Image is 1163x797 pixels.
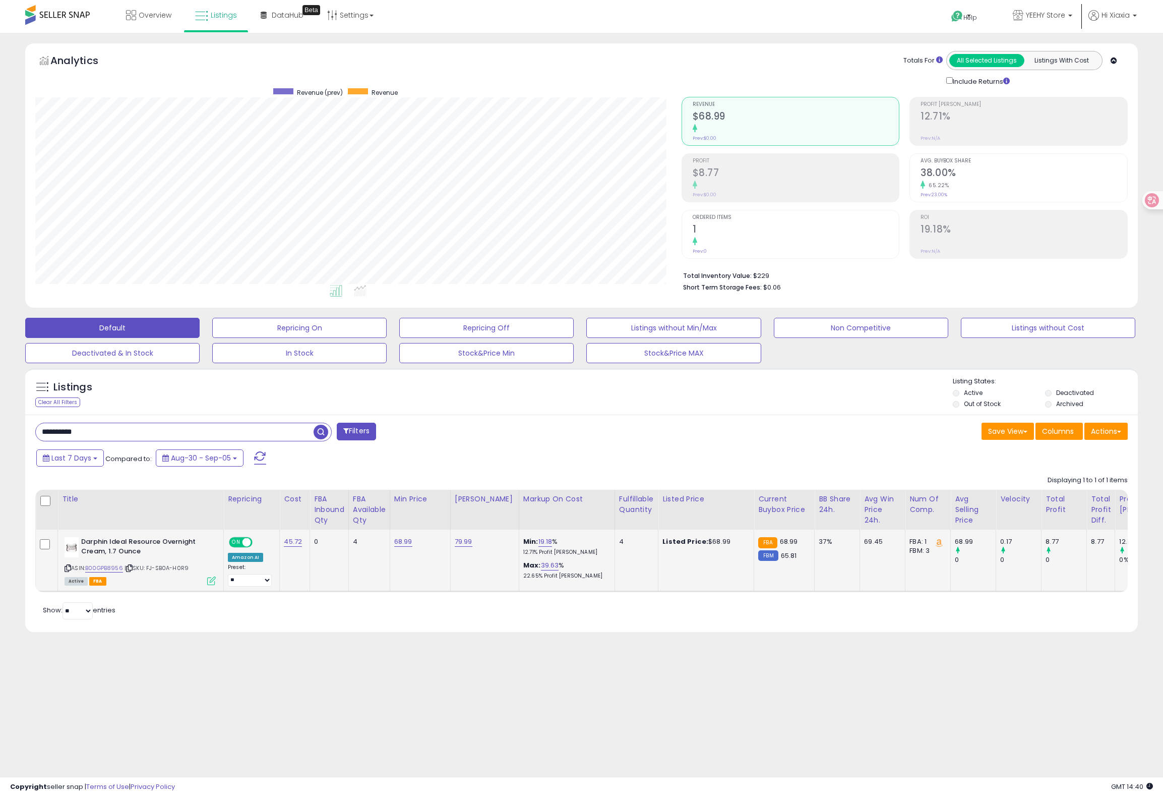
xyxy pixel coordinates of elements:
button: Listings without Cost [961,318,1135,338]
div: Include Returns [939,75,1022,87]
div: 37% [819,537,852,546]
a: 39.63 [541,560,559,571]
small: Prev: $0.00 [693,192,716,198]
span: | SKU: FJ-SB0A-H0R9 [125,564,189,572]
div: 68.99 [955,537,996,546]
small: Prev: $0.00 [693,135,716,141]
div: Total Profit Diff. [1091,494,1111,526]
div: 4 [619,537,650,546]
div: 69.45 [864,537,897,546]
small: FBA [758,537,777,548]
a: 19.18 [538,537,553,547]
div: Num of Comp. [909,494,946,515]
b: Darphin Ideal Resource Overnight Cream, 1.7 Ounce [81,537,204,558]
div: 0.17 [1000,537,1041,546]
div: FBA inbound Qty [314,494,344,526]
span: DataHub [272,10,303,20]
div: 8.77 [1046,537,1086,546]
div: Velocity [1000,494,1037,504]
small: Prev: N/A [921,248,940,254]
button: All Selected Listings [949,54,1024,67]
div: Current Buybox Price [758,494,810,515]
span: 65.81 [781,551,797,560]
span: OFF [251,538,267,547]
span: Revenue [372,88,398,97]
div: % [523,537,607,556]
div: BB Share 24h. [819,494,855,515]
button: Columns [1035,423,1083,440]
button: Aug-30 - Sep-05 [156,449,243,467]
button: Listings without Min/Max [586,318,761,338]
button: Save View [982,423,1034,440]
a: Hi Xiaxia [1088,10,1137,33]
small: Prev: 0 [693,248,707,254]
span: Avg. Buybox Share [921,158,1127,164]
b: Listed Price: [662,537,708,546]
div: Min Price [394,494,446,504]
span: Show: entries [43,605,115,615]
div: 0 [314,537,341,546]
div: Tooltip anchor [302,5,320,15]
button: Stock&Price MAX [586,343,761,363]
h2: 12.71% [921,110,1127,124]
button: In Stock [212,343,387,363]
div: Cost [284,494,305,504]
p: 12.71% Profit [PERSON_NAME] [523,549,607,556]
a: 79.99 [455,537,472,547]
h2: 19.18% [921,223,1127,237]
i: Get Help [951,10,963,23]
h2: $8.77 [693,167,899,181]
a: Help [943,3,997,33]
div: Fulfillable Quantity [619,494,654,515]
p: 22.65% Profit [PERSON_NAME] [523,573,607,580]
span: Listings [211,10,237,20]
span: Hi Xiaxia [1101,10,1130,20]
span: 68.99 [780,537,798,546]
div: Listed Price [662,494,750,504]
div: 8.77 [1091,537,1107,546]
p: Listing States: [953,377,1138,386]
span: All listings currently available for purchase on Amazon [65,577,88,586]
span: Aug-30 - Sep-05 [171,453,231,463]
img: 31vZf267EgL._SL40_.jpg [65,537,79,557]
b: Short Term Storage Fees: [683,283,762,292]
div: Repricing [228,494,275,504]
div: 0 [955,555,996,564]
div: Title [62,494,219,504]
div: Clear All Filters [35,397,80,407]
a: 45.72 [284,537,302,547]
span: YEEHY Store [1026,10,1065,20]
h5: Listings [53,380,92,394]
div: Total Profit [1046,494,1082,515]
button: Repricing On [212,318,387,338]
span: ON [230,538,242,547]
button: Repricing Off [399,318,574,338]
button: Deactivated & In Stock [25,343,200,363]
div: Totals For [903,56,943,66]
h2: $68.99 [693,110,899,124]
button: Stock&Price Min [399,343,574,363]
small: Prev: N/A [921,135,940,141]
button: Actions [1084,423,1128,440]
span: FBA [89,577,106,586]
span: $0.06 [763,282,781,292]
button: Listings With Cost [1024,54,1099,67]
h2: 38.00% [921,167,1127,181]
span: Compared to: [105,454,152,464]
button: Filters [337,423,376,440]
span: ROI [921,215,1127,220]
small: 65.22% [925,182,949,189]
h2: 1 [693,223,899,237]
div: [PERSON_NAME] [455,494,515,504]
div: 0 [1046,555,1086,564]
label: Out of Stock [964,400,1001,408]
span: Help [963,13,977,22]
a: 68.99 [394,537,412,547]
b: Max: [523,560,541,570]
label: Deactivated [1056,388,1094,397]
div: Avg Win Price 24h. [864,494,901,526]
div: 4 [353,537,382,546]
span: Ordered Items [693,215,899,220]
span: Overview [139,10,171,20]
div: Displaying 1 to 1 of 1 items [1048,476,1128,485]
